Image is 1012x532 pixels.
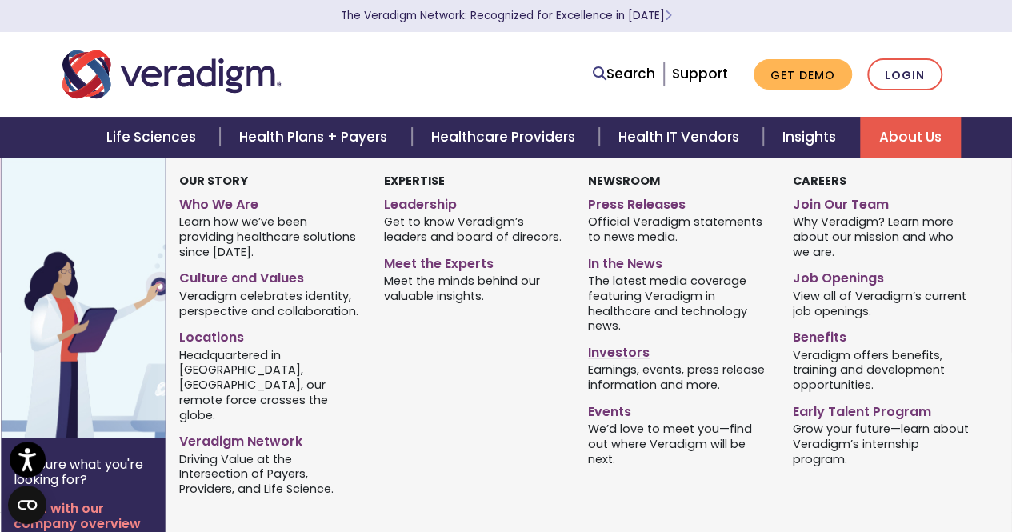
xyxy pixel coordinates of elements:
strong: Newsroom [588,173,660,189]
a: Veradigm Network [179,427,360,450]
a: Leadership [384,190,565,214]
a: Culture and Values [179,264,360,287]
span: Veradigm offers benefits, training and development opportunities. [793,346,974,393]
a: Who We Are [179,190,360,214]
span: Headquartered in [GEOGRAPHIC_DATA], [GEOGRAPHIC_DATA], our remote force crosses the globe. [179,346,360,422]
span: View all of Veradigm’s current job openings. [793,287,974,318]
a: Join Our Team [793,190,974,214]
a: Investors [588,338,769,362]
a: Job Openings [793,264,974,287]
a: Life Sciences [87,117,220,158]
a: Health IT Vendors [599,117,763,158]
strong: Careers [793,173,846,189]
span: Learn More [665,8,672,23]
strong: Expertise [384,173,445,189]
a: Support [672,64,728,83]
span: Meet the minds behind our valuable insights. [384,273,565,304]
span: Grow your future—learn about Veradigm’s internship program. [793,421,974,467]
p: Not sure what you're looking for? [14,457,153,487]
a: Health Plans + Payers [220,117,411,158]
span: Why Veradigm? Learn more about our mission and who we are. [793,214,974,260]
a: In the News [588,250,769,273]
span: Get to know Veradigm’s leaders and board of direcors. [384,214,565,245]
a: The Veradigm Network: Recognized for Excellence in [DATE]Learn More [341,8,672,23]
span: Veradigm celebrates identity, perspective and collaboration. [179,287,360,318]
a: Search [593,63,655,85]
a: Press Releases [588,190,769,214]
span: Driving Value at the Intersection of Payers, Providers, and Life Science. [179,450,360,497]
a: About Us [860,117,961,158]
span: The latest media coverage featuring Veradigm in healthcare and technology news. [588,273,769,334]
span: Official Veradigm statements to news media. [588,214,769,245]
a: Login [867,58,942,91]
img: Vector image of Veradigm’s Story [1,158,258,438]
a: Locations [179,323,360,346]
span: We’d love to meet you—find out where Veradigm will be next. [588,421,769,467]
a: Early Talent Program [793,398,974,421]
a: Get Demo [754,59,852,90]
a: Healthcare Providers [412,117,599,158]
img: Veradigm logo [62,48,282,101]
a: Insights [763,117,860,158]
span: Earnings, events, press release information and more. [588,362,769,393]
a: Events [588,398,769,421]
button: Open CMP widget [8,486,46,524]
a: Meet the Experts [384,250,565,273]
a: Benefits [793,323,974,346]
strong: Our Story [179,173,248,189]
span: Learn how we’ve been providing healthcare solutions since [DATE]. [179,214,360,260]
